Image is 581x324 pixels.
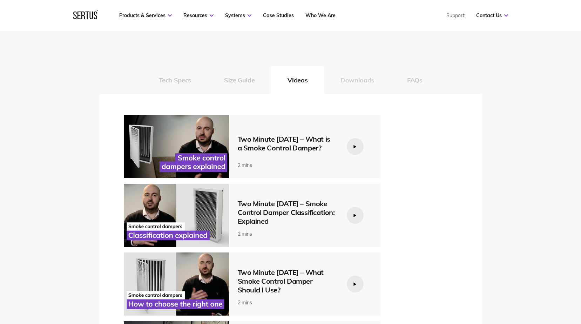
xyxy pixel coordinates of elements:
[238,231,336,237] div: 2 mins
[263,12,294,19] a: Case Studies
[391,66,439,94] button: FAQs
[476,12,508,19] a: Contact Us
[238,299,336,306] div: 2 mins
[142,66,208,94] button: Tech Specs
[238,268,336,294] div: Two Minute [DATE] – What Smoke Control Damper Should I Use?
[305,12,336,19] a: Who We Are
[225,12,251,19] a: Systems
[183,12,214,19] a: Resources
[324,66,391,94] button: Downloads
[446,12,465,19] a: Support
[208,66,271,94] button: Size Guide
[455,243,581,324] iframe: Chat Widget
[119,12,172,19] a: Products & Services
[238,162,336,168] div: 2 mins
[238,199,336,225] div: Two Minute [DATE] – Smoke Control Damper Classification: Explained
[238,135,336,152] div: Two Minute [DATE] – What is a Smoke Control Damper?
